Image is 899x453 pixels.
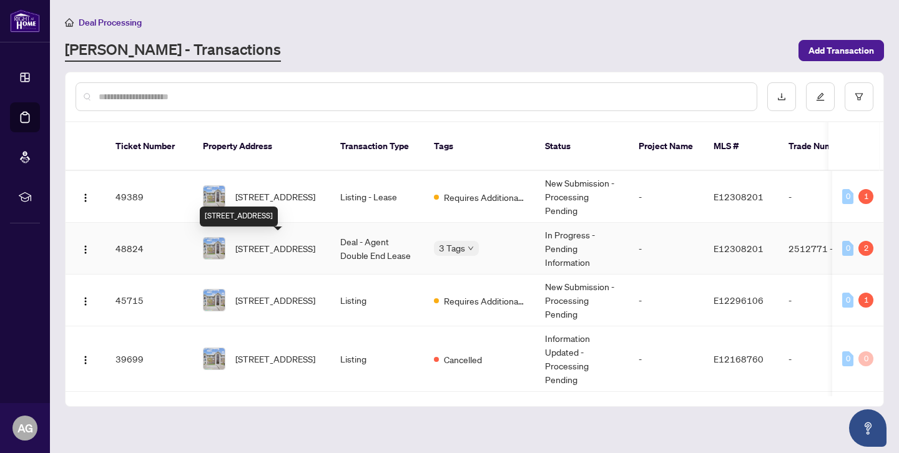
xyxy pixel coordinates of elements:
[76,349,96,369] button: Logo
[79,17,142,28] span: Deal Processing
[629,171,704,223] td: -
[200,207,278,226] div: [STREET_ADDRESS]
[842,241,853,256] div: 0
[204,348,225,369] img: thumbnail-img
[204,186,225,207] img: thumbnail-img
[330,326,424,392] td: Listing
[330,171,424,223] td: Listing - Lease
[535,122,629,171] th: Status
[858,241,873,256] div: 2
[858,189,873,204] div: 1
[842,293,853,308] div: 0
[842,189,853,204] div: 0
[779,326,866,392] td: -
[798,40,884,61] button: Add Transaction
[806,82,835,111] button: edit
[468,245,474,251] span: down
[535,326,629,392] td: Information Updated - Processing Pending
[845,82,873,111] button: filter
[714,295,764,306] span: E12296106
[81,245,91,255] img: Logo
[779,171,866,223] td: -
[704,122,779,171] th: MLS #
[106,171,193,223] td: 49389
[816,92,825,101] span: edit
[204,238,225,259] img: thumbnail-img
[76,290,96,310] button: Logo
[629,122,704,171] th: Project Name
[81,355,91,365] img: Logo
[17,419,33,437] span: AG
[235,241,315,255] span: [STREET_ADDRESS]
[779,122,866,171] th: Trade Number
[535,171,629,223] td: New Submission - Processing Pending
[714,191,764,202] span: E12308201
[767,82,796,111] button: download
[629,275,704,326] td: -
[444,353,482,366] span: Cancelled
[204,290,225,311] img: thumbnail-img
[424,122,535,171] th: Tags
[81,296,91,306] img: Logo
[535,275,629,326] td: New Submission - Processing Pending
[235,190,315,203] span: [STREET_ADDRESS]
[106,326,193,392] td: 39699
[65,39,281,62] a: [PERSON_NAME] - Transactions
[330,275,424,326] td: Listing
[106,275,193,326] td: 45715
[777,92,786,101] span: download
[10,9,40,32] img: logo
[714,353,764,364] span: E12168760
[779,223,866,275] td: 2512771 - NS
[779,275,866,326] td: -
[714,243,764,254] span: E12308201
[842,351,853,366] div: 0
[106,122,193,171] th: Ticket Number
[444,190,525,204] span: Requires Additional Docs
[81,193,91,203] img: Logo
[858,293,873,308] div: 1
[535,223,629,275] td: In Progress - Pending Information
[235,352,315,366] span: [STREET_ADDRESS]
[330,122,424,171] th: Transaction Type
[193,122,330,171] th: Property Address
[849,409,887,447] button: Open asap
[629,326,704,392] td: -
[330,223,424,275] td: Deal - Agent Double End Lease
[76,238,96,258] button: Logo
[65,18,74,27] span: home
[858,351,873,366] div: 0
[855,92,863,101] span: filter
[444,294,525,308] span: Requires Additional Docs
[76,187,96,207] button: Logo
[629,223,704,275] td: -
[808,41,874,61] span: Add Transaction
[439,241,465,255] span: 3 Tags
[106,223,193,275] td: 48824
[235,293,315,307] span: [STREET_ADDRESS]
